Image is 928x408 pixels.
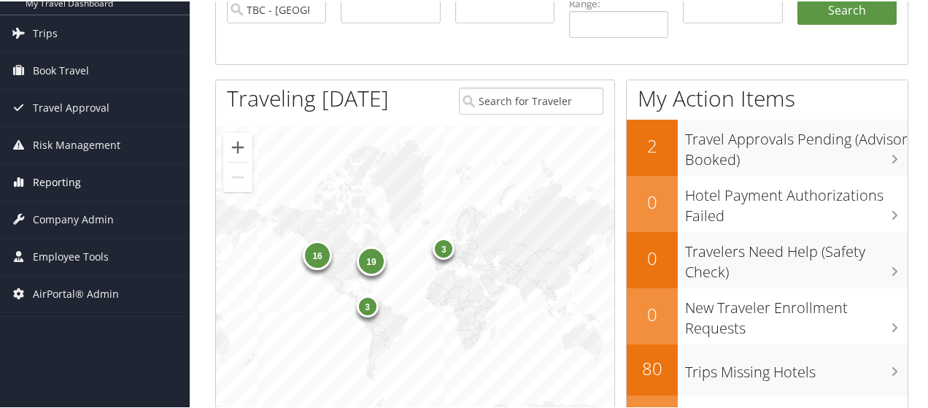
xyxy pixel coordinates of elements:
[33,274,119,311] span: AirPortal® Admin
[627,132,678,157] h2: 2
[627,118,908,174] a: 2Travel Approvals Pending (Advisor Booked)
[33,51,89,88] span: Book Travel
[627,174,908,231] a: 0Hotel Payment Authorizations Failed
[33,126,120,162] span: Risk Management
[223,161,252,190] button: Zoom out
[627,188,678,213] h2: 0
[685,353,908,381] h3: Trips Missing Hotels
[459,86,603,113] input: Search for Traveler
[227,82,389,112] h1: Traveling [DATE]
[33,237,109,274] span: Employee Tools
[685,120,908,169] h3: Travel Approvals Pending (Advisor Booked)
[627,245,678,269] h2: 0
[685,177,908,225] h3: Hotel Payment Authorizations Failed
[685,233,908,281] h3: Travelers Need Help (Safety Check)
[33,163,81,199] span: Reporting
[627,231,908,287] a: 0Travelers Need Help (Safety Check)
[627,287,908,343] a: 0New Traveler Enrollment Requests
[433,236,455,258] div: 3
[33,88,109,125] span: Travel Approval
[627,343,908,394] a: 80Trips Missing Hotels
[223,131,252,161] button: Zoom in
[685,289,908,337] h3: New Traveler Enrollment Requests
[357,294,379,316] div: 3
[357,245,386,274] div: 19
[627,301,678,326] h2: 0
[303,239,332,269] div: 16
[627,82,908,112] h1: My Action Items
[33,200,114,236] span: Company Admin
[627,355,678,380] h2: 80
[33,14,58,50] span: Trips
